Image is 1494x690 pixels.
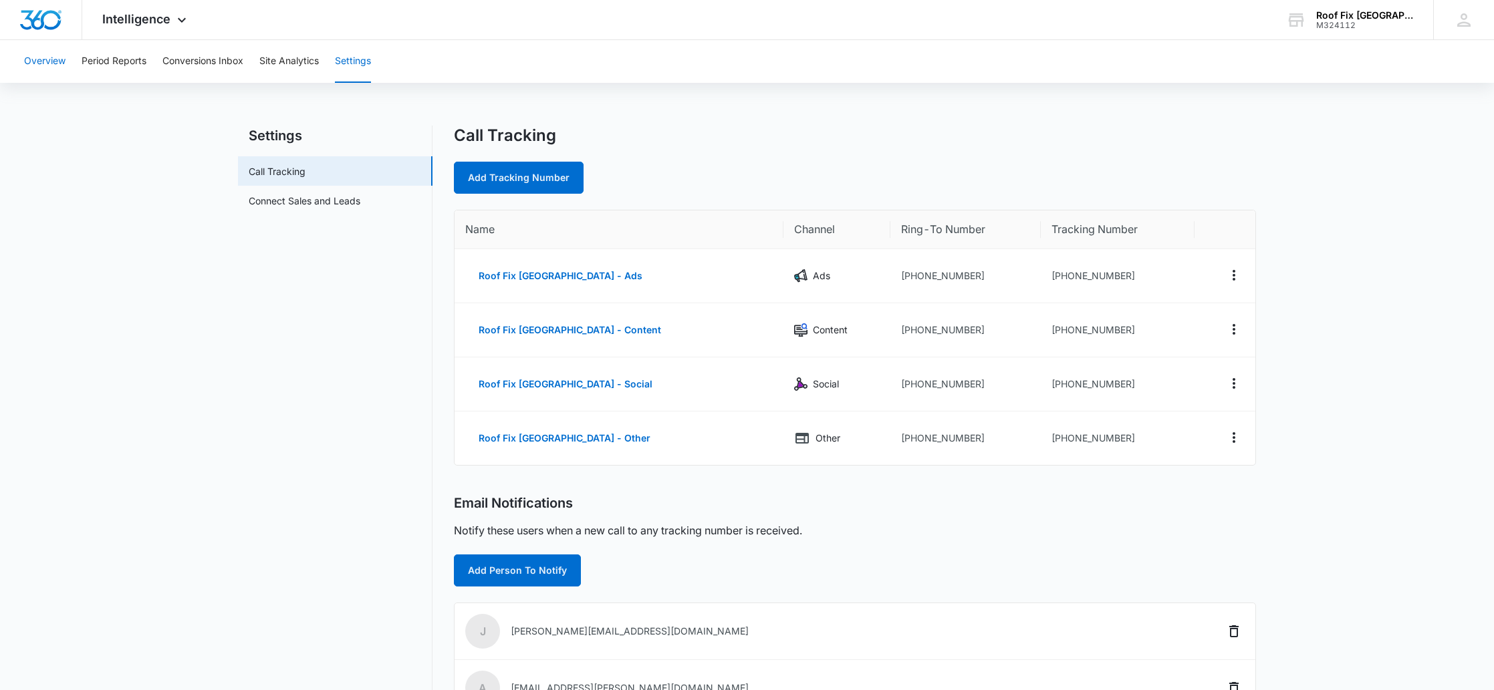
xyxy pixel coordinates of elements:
button: Conversions Inbox [162,40,243,83]
button: Roof Fix [GEOGRAPHIC_DATA] - Ads [465,260,656,292]
button: Actions [1223,265,1245,286]
span: j [465,614,500,649]
button: Settings [335,40,371,83]
th: Name [455,210,783,249]
div: account name [1316,10,1414,21]
button: Roof Fix [GEOGRAPHIC_DATA] - Social [465,368,666,400]
td: [PHONE_NUMBER] [1041,411,1195,465]
h2: Email Notifications [454,495,573,512]
td: [PHONE_NUMBER] [1041,357,1195,411]
button: Roof Fix [GEOGRAPHIC_DATA] - Other [465,422,664,454]
h2: Settings [238,126,432,146]
td: [PHONE_NUMBER] [890,249,1041,303]
a: Call Tracking [249,164,305,178]
th: Tracking Number [1041,210,1195,249]
button: Overview [24,40,66,83]
p: Notify these users when a new call to any tracking number is received. [454,522,802,538]
img: Content [794,323,807,337]
button: Actions [1223,373,1245,394]
button: Add Person To Notify [454,554,581,586]
span: Intelligence [102,12,170,26]
div: account id [1316,21,1414,30]
td: [PHONE_NUMBER] [1041,303,1195,357]
p: Content [813,323,848,337]
button: Actions [1223,427,1245,448]
td: [PHONE_NUMBER] [890,411,1041,465]
td: [PERSON_NAME][EMAIL_ADDRESS][DOMAIN_NAME] [455,603,1157,660]
p: Ads [813,269,830,283]
button: Site Analytics [259,40,319,83]
p: Social [813,377,839,391]
a: Add Tracking Number [454,162,584,194]
td: [PHONE_NUMBER] [1041,249,1195,303]
img: Social [794,377,807,391]
a: Connect Sales and Leads [249,194,360,208]
th: Ring-To Number [890,210,1041,249]
h1: Call Tracking [454,126,556,146]
button: Period Reports [82,40,146,83]
button: Delete [1223,621,1245,642]
button: Roof Fix [GEOGRAPHIC_DATA] - Content [465,314,674,346]
td: [PHONE_NUMBER] [890,303,1041,357]
button: Actions [1223,319,1245,340]
td: [PHONE_NUMBER] [890,357,1041,411]
p: Other [816,431,840,446]
img: Ads [794,269,807,283]
th: Channel [783,210,890,249]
